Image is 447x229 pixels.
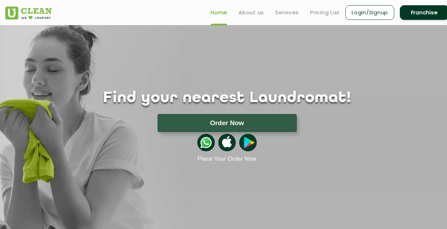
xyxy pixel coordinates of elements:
a: Place Your Order Now [198,155,256,162]
img: apple-icon.png [218,134,236,151]
button: Order Now [157,114,297,132]
a: Login/Signup [345,5,394,20]
a: Home [211,8,227,17]
img: playstoreicon.png [239,134,257,151]
a: About us [239,8,264,17]
img: whatsappicon.png [197,134,215,151]
a: Services [275,8,299,17]
img: UClean Laundry and Dry Cleaning [5,7,52,20]
a: Pricing List [310,8,340,17]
